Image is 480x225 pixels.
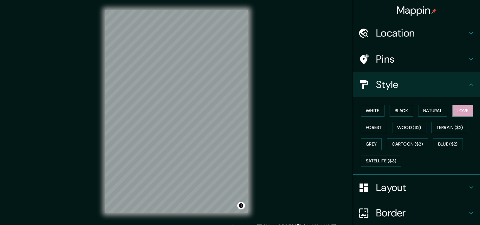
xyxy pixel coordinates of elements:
[431,122,468,133] button: Terrain ($2)
[392,122,426,133] button: Wood ($2)
[424,200,473,218] iframe: Help widget launcher
[361,155,401,167] button: Satellite ($3)
[452,105,473,117] button: Love
[390,105,413,117] button: Black
[353,20,480,46] div: Location
[361,105,385,117] button: White
[353,72,480,97] div: Style
[361,122,387,133] button: Forest
[353,46,480,72] div: Pins
[387,138,428,150] button: Cartoon ($2)
[376,53,467,65] h4: Pins
[433,138,463,150] button: Blue ($2)
[353,175,480,200] div: Layout
[237,202,245,209] button: Toggle attribution
[361,138,382,150] button: Grey
[376,78,467,91] h4: Style
[376,181,467,194] h4: Layout
[105,10,248,213] canvas: Map
[376,27,467,39] h4: Location
[431,9,437,14] img: pin-icon.png
[418,105,447,117] button: Natural
[397,4,437,17] h4: Mappin
[376,207,467,219] h4: Border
